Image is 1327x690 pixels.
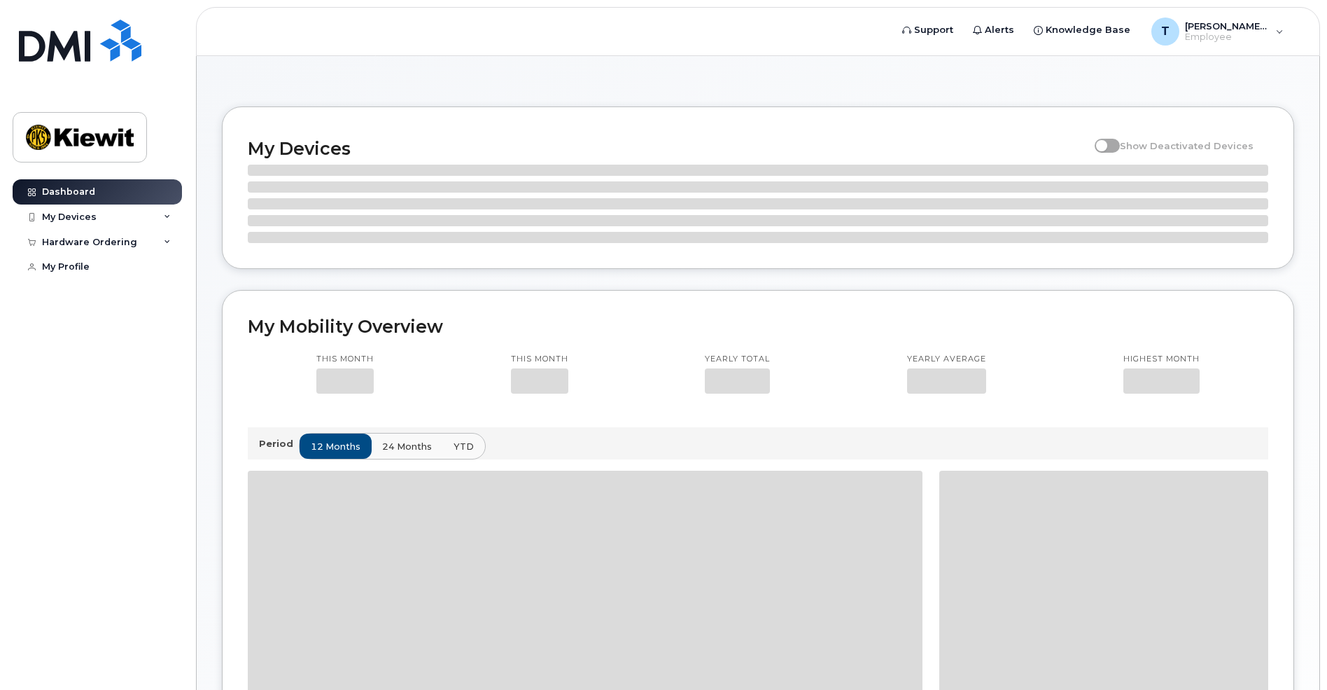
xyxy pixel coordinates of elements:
[705,354,770,365] p: Yearly total
[907,354,986,365] p: Yearly average
[248,316,1268,337] h2: My Mobility Overview
[382,440,432,453] span: 24 months
[1120,140,1254,151] span: Show Deactivated Devices
[454,440,474,453] span: YTD
[1123,354,1200,365] p: Highest month
[511,354,568,365] p: This month
[316,354,374,365] p: This month
[259,437,299,450] p: Period
[248,138,1088,159] h2: My Devices
[1095,132,1106,144] input: Show Deactivated Devices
